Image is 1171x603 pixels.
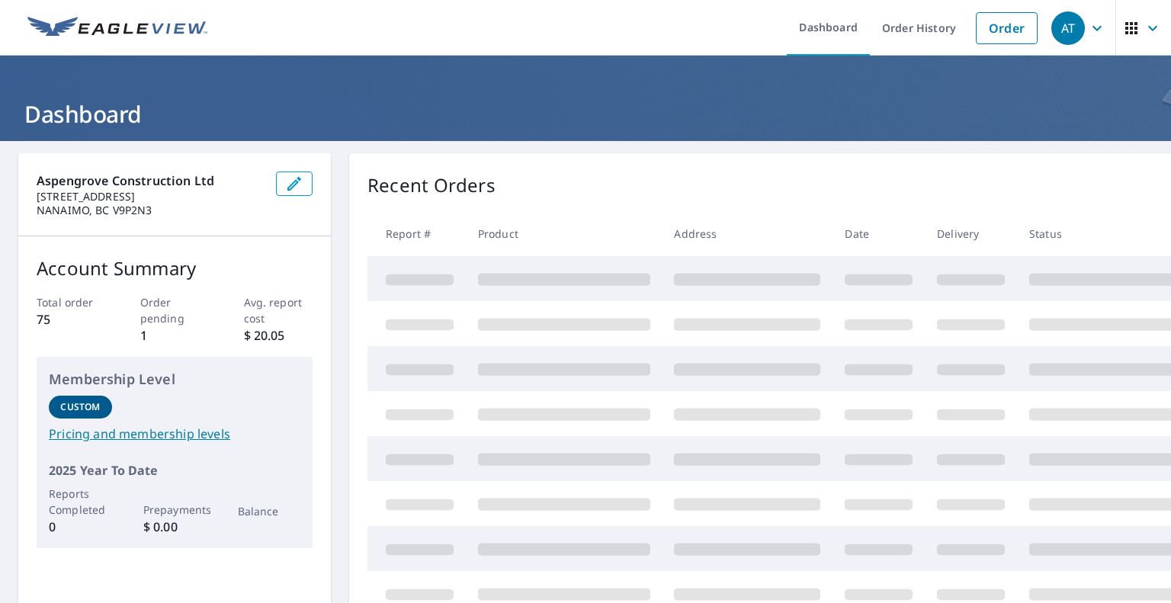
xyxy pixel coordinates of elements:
[37,310,106,329] p: 75
[925,211,1017,256] th: Delivery
[37,190,264,204] p: [STREET_ADDRESS]
[466,211,662,256] th: Product
[662,211,833,256] th: Address
[37,204,264,217] p: NANAIMO, BC V9P2N3
[37,294,106,310] p: Total order
[143,518,207,536] p: $ 0.00
[49,425,300,443] a: Pricing and membership levels
[140,326,210,345] p: 1
[143,502,207,518] p: Prepayments
[49,518,112,536] p: 0
[367,211,466,256] th: Report #
[60,400,100,414] p: Custom
[244,294,313,326] p: Avg. report cost
[1051,11,1085,45] div: AT
[49,486,112,518] p: Reports Completed
[976,12,1038,44] a: Order
[37,255,313,282] p: Account Summary
[49,461,300,480] p: 2025 Year To Date
[37,172,264,190] p: Aspengrove Construction Ltd
[140,294,210,326] p: Order pending
[244,326,313,345] p: $ 20.05
[238,503,301,519] p: Balance
[49,369,300,390] p: Membership Level
[833,211,925,256] th: Date
[367,172,496,199] p: Recent Orders
[18,98,1153,130] h1: Dashboard
[27,17,207,40] img: EV Logo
